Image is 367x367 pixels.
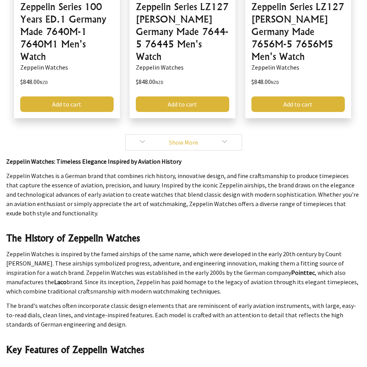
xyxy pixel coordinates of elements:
strong: Key Features of Zeppelin Watches [6,344,144,355]
p: Zeppelin Watches is inspired by the famed airships of the same name, which were developed in the ... [6,249,361,296]
a: Add to cart [20,96,114,112]
strong: Pointtec [291,269,315,276]
strong: Zeppelin Watches: Timeless Elegance Inspired by Aviation History [6,157,181,165]
a: Show More [125,134,242,150]
p: The brand's watches often incorporate classic design elements that are reminiscent of early aviat... [6,301,361,329]
a: Add to cart [251,96,345,112]
a: Add to cart [136,96,229,112]
strong: The History of Zeppelin Watches [6,232,140,244]
strong: Laco [54,278,67,286]
p: Zeppelin Watches is a German brand that combines rich history, innovative design, and fine crafts... [6,171,361,218]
